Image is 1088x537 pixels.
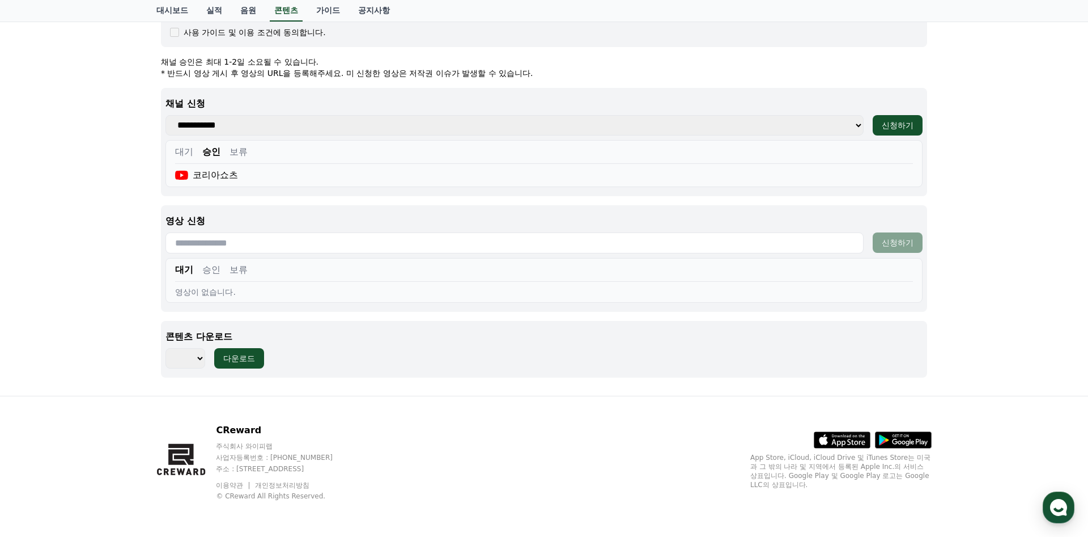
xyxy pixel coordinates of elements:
[161,56,927,67] p: 채널 승인은 최대 1-2일 소요될 수 있습니다.
[882,237,913,248] div: 신청하기
[202,263,220,277] button: 승인
[750,453,932,489] p: App Store, iCloud, iCloud Drive 및 iTunes Store는 미국과 그 밖의 나라 및 지역에서 등록된 Apple Inc.의 서비스 상표입니다. Goo...
[216,424,354,437] p: CReward
[216,464,354,473] p: 주소 : [STREET_ADDRESS]
[229,263,248,277] button: 보류
[146,360,218,388] a: 설정
[3,360,75,388] a: 홈
[175,263,193,277] button: 대기
[873,115,923,136] button: 신청하기
[165,330,923,344] p: 콘텐츠 다운로드
[75,360,146,388] a: 대화
[216,492,354,501] p: © CReward All Rights Reserved.
[184,27,326,38] div: 사용 가이드 및 이용 조건에 동의합니다.
[216,453,354,462] p: 사업자등록번호 : [PHONE_NUMBER]
[255,481,309,489] a: 개인정보처리방침
[161,67,927,79] p: * 반드시 영상 게시 후 영상의 URL을 등록해주세요. 미 신청한 영상은 저작권 이슈가 발생할 수 있습니다.
[36,377,42,386] span: 홈
[165,97,923,111] p: 채널 신청
[882,120,913,131] div: 신청하기
[202,145,220,159] button: 승인
[175,286,913,298] div: 영상이 없습니다.
[175,168,238,182] div: 코리아쇼츠
[216,442,354,451] p: 주식회사 와이피랩
[216,481,252,489] a: 이용약관
[214,348,264,369] button: 다운로드
[104,377,117,386] span: 대화
[229,145,248,159] button: 보류
[873,232,923,253] button: 신청하기
[175,377,189,386] span: 설정
[223,353,255,364] div: 다운로드
[165,214,923,228] p: 영상 신청
[175,145,193,159] button: 대기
